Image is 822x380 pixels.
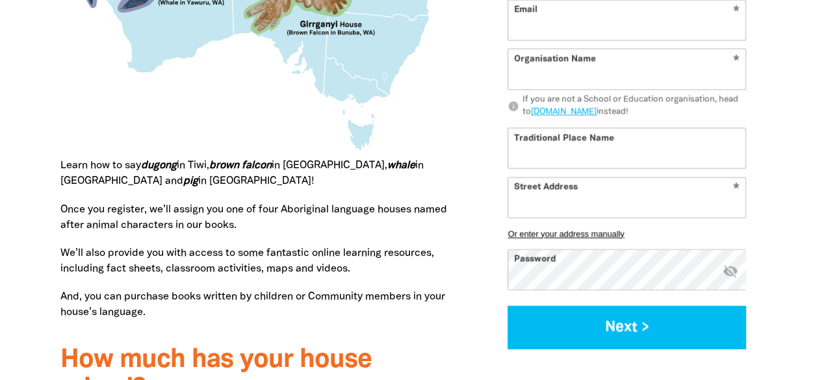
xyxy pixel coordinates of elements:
p: And, you can purchase books written by children or Community members in your house’s language. [60,289,454,320]
strong: dugong [141,161,177,170]
strong: pig [183,177,198,186]
div: If you are not a School or Education organisation, head to instead! [522,94,747,120]
p: Once you register, we’ll assign you one of four Aboriginal language houses named after animal cha... [60,202,454,233]
p: Learn how to say in Tiwi, in [GEOGRAPHIC_DATA], in [GEOGRAPHIC_DATA] and in [GEOGRAPHIC_DATA]! [60,158,454,189]
button: Next > [507,305,746,349]
button: visibility_off [722,263,738,281]
em: brown falcon [209,161,272,170]
i: info [507,101,519,112]
button: Or enter your address manually [507,229,746,238]
i: Hide password [722,263,738,279]
p: We’ll also provide you with access to some fantastic online learning resources, including fact sh... [60,246,454,277]
strong: whale [387,161,415,170]
a: [DOMAIN_NAME] [531,108,597,116]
